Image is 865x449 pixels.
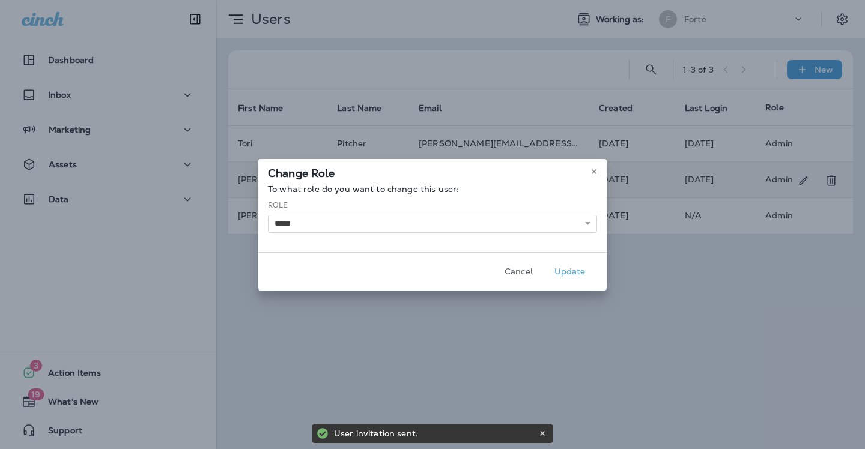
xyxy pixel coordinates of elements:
button: Cancel [496,262,541,281]
div: Change Role [258,159,607,184]
p: To what role do you want to change this user: [268,184,597,194]
label: Role [268,200,288,210]
button: Update [547,262,592,281]
div: User invitation sent. [334,424,536,443]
